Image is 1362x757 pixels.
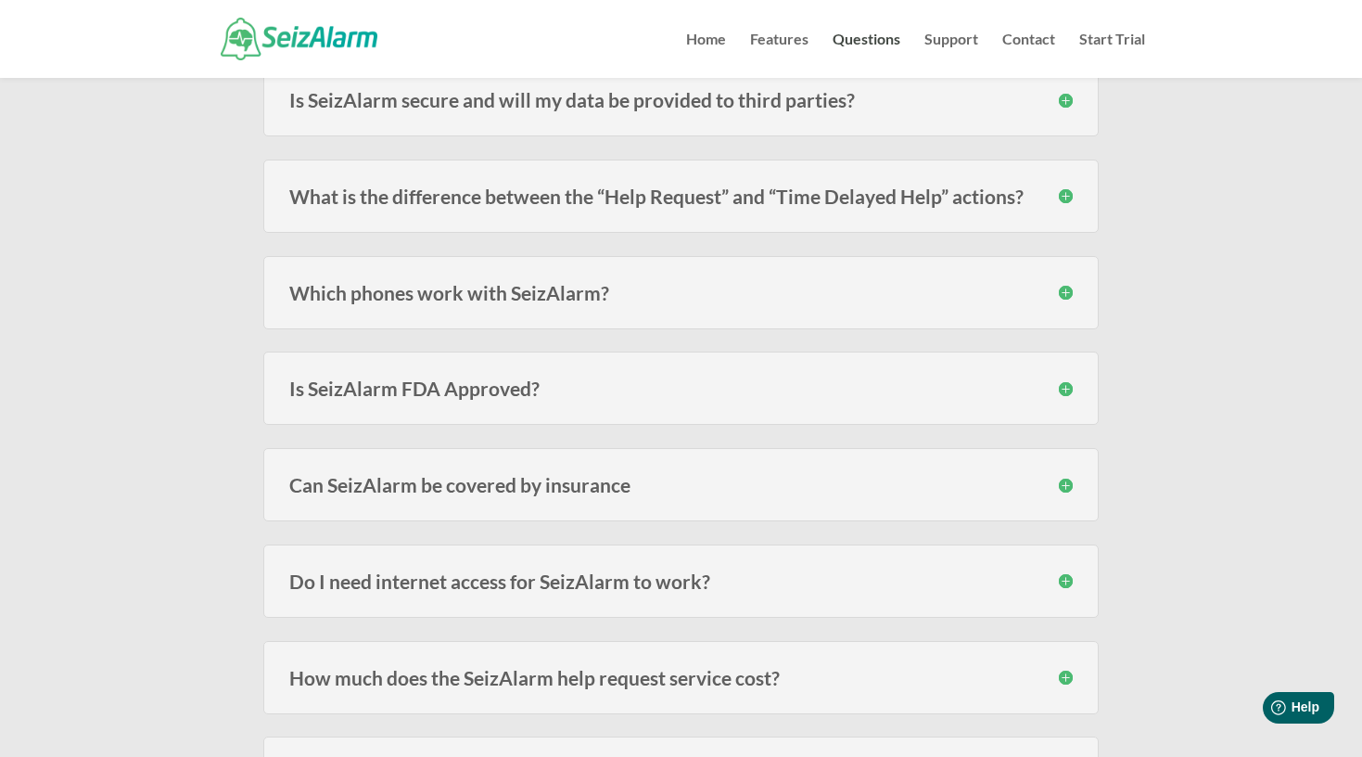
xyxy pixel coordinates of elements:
[833,32,900,78] a: Questions
[289,571,1073,591] h3: Do I need internet access for SeizAlarm to work?
[1197,685,1342,737] iframe: Help widget launcher
[289,90,1073,109] h3: Is SeizAlarm secure and will my data be provided to third parties?
[289,668,1073,687] h3: How much does the SeizAlarm help request service cost?
[924,32,978,78] a: Support
[289,186,1073,206] h3: What is the difference between the “Help Request” and “Time Delayed Help” actions?
[686,32,726,78] a: Home
[750,32,808,78] a: Features
[1002,32,1055,78] a: Contact
[221,18,377,59] img: SeizAlarm
[289,378,1073,398] h3: Is SeizAlarm FDA Approved?
[1079,32,1145,78] a: Start Trial
[289,283,1073,302] h3: Which phones work with SeizAlarm?
[289,475,1073,494] h3: Can SeizAlarm be covered by insurance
